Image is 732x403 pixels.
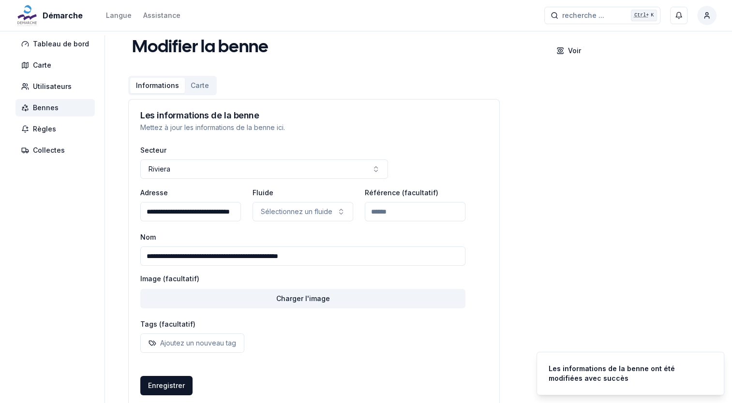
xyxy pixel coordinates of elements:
[544,7,660,24] button: recherche ...Ctrl+K
[549,364,708,383] div: Les informations de la benne ont été modifiées avec succès
[15,120,99,138] a: Règles
[140,188,168,197] label: Adresse
[43,10,83,21] span: Démarche
[549,35,713,60] a: Voir
[33,145,65,155] span: Collectes
[140,320,195,328] label: Tags (facultatif)
[253,188,273,197] label: Fluide
[33,103,59,113] span: Bennes
[568,46,581,56] p: Voir
[15,57,99,74] a: Carte
[140,111,488,120] h3: Les informations de la benne
[33,124,56,134] span: Règles
[160,338,236,348] p: Ajoutez un nouveau tag
[261,207,332,216] p: Sélectionnez un fluide
[140,233,156,241] label: Nom
[33,82,72,91] span: Utilisateurs
[132,38,269,58] h1: Modifier la benne
[33,60,51,70] span: Carte
[562,11,604,20] span: recherche ...
[140,159,388,179] button: Riviera
[140,275,465,282] label: Image (facultatif)
[15,99,99,116] a: Bennes
[140,146,166,154] label: Secteur
[130,78,185,93] button: Informations
[15,10,87,21] a: Démarche
[15,4,39,27] img: Démarche Logo
[15,142,99,159] a: Collectes
[15,35,99,53] a: Tableau de bord
[106,10,132,21] button: Langue
[15,78,99,95] a: Utilisateurs
[106,11,132,20] div: Langue
[365,188,438,197] label: Référence (facultatif)
[143,10,180,21] a: Assistance
[140,123,488,132] p: Mettez à jour les informations de la benne ici.
[140,289,465,308] button: Charger l'image
[33,39,89,49] span: Tableau de bord
[140,333,244,353] button: Ajoutez un nouveau tag
[140,376,193,395] button: Enregistrer
[185,78,215,93] button: Carte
